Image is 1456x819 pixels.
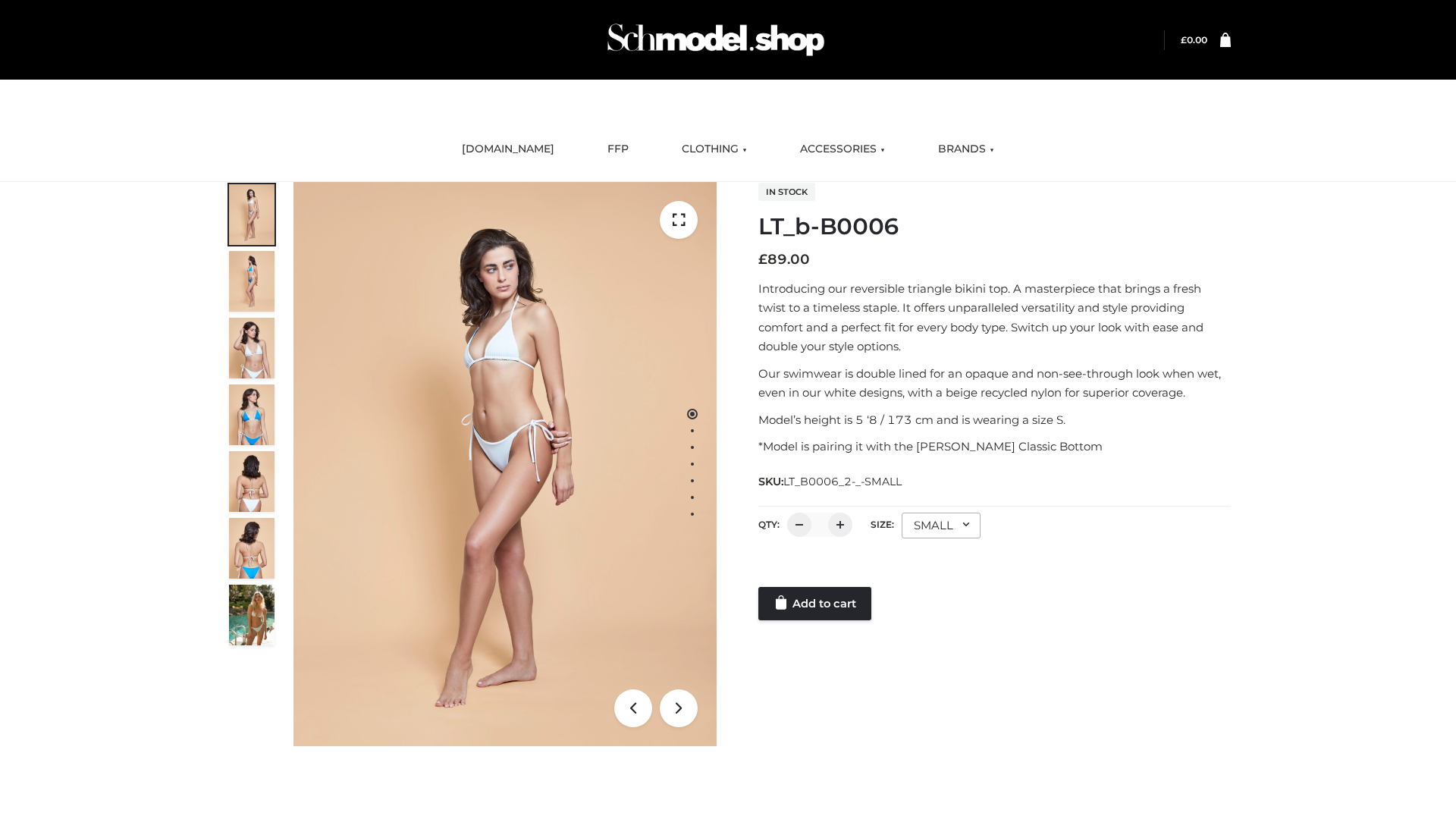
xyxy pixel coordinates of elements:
[293,182,717,746] img: ArielClassicBikiniTop_CloudNine_AzureSky_OW114ECO_1
[758,251,810,268] bdi: 89.00
[758,472,903,491] span: SKU:
[871,519,894,530] label: Size:
[758,251,767,268] span: £
[758,410,1231,430] p: Model’s height is 5 ‘8 / 173 cm and is wearing a size S.
[789,133,896,166] a: ACCESSORIES
[758,279,1231,356] p: Introducing our reversible triangle bikini top. A masterpiece that brings a fresh twist to a time...
[758,587,871,620] a: Add to cart
[758,519,780,530] label: QTY:
[229,384,275,445] img: ArielClassicBikiniTop_CloudNine_AzureSky_OW114ECO_4-scaled.jpg
[902,513,981,538] div: SMALL
[229,184,275,245] img: ArielClassicBikiniTop_CloudNine_AzureSky_OW114ECO_1-scaled.jpg
[758,213,1231,240] h1: LT_b-B0006
[1181,34,1207,45] a: £0.00
[758,364,1231,403] p: Our swimwear is double lined for an opaque and non-see-through look when wet, even in our white d...
[450,133,566,166] a: [DOMAIN_NAME]
[229,318,275,378] img: ArielClassicBikiniTop_CloudNine_AzureSky_OW114ECO_3-scaled.jpg
[670,133,758,166] a: CLOTHING
[758,437,1231,457] p: *Model is pairing it with the [PERSON_NAME] Classic Bottom
[229,251,275,312] img: ArielClassicBikiniTop_CloudNine_AzureSky_OW114ECO_2-scaled.jpg
[783,475,902,488] span: LT_B0006_2-_-SMALL
[927,133,1006,166] a: BRANDS
[1181,34,1187,45] span: £
[602,10,830,70] img: Schmodel Admin 964
[229,451,275,512] img: ArielClassicBikiniTop_CloudNine_AzureSky_OW114ECO_7-scaled.jpg
[758,183,815,201] span: In stock
[229,585,275,645] img: Arieltop_CloudNine_AzureSky2.jpg
[596,133,640,166] a: FFP
[1181,34,1207,45] bdi: 0.00
[229,518,275,579] img: ArielClassicBikiniTop_CloudNine_AzureSky_OW114ECO_8-scaled.jpg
